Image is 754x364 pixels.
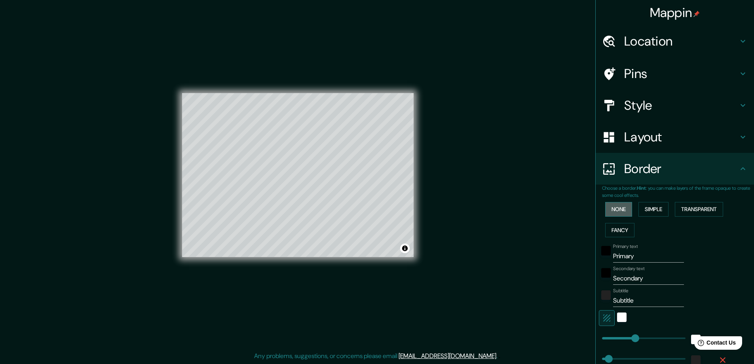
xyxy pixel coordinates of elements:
h4: Location [624,33,738,49]
button: white [617,313,627,322]
h4: Style [624,97,738,113]
button: Fancy [605,223,634,238]
label: Secondary text [613,265,645,272]
button: Toggle attribution [400,244,410,253]
b: Hint [637,185,646,191]
label: Primary text [613,243,638,250]
img: pin-icon.png [693,11,700,17]
h4: Layout [624,129,738,145]
iframe: Help widget launcher [684,333,745,355]
button: Transparent [675,202,723,217]
div: Location [596,25,754,57]
div: Style [596,90,754,121]
div: Border [596,153,754,185]
h4: Pins [624,66,738,82]
p: Any problems, suggestions, or concerns please email . [254,351,498,361]
a: [EMAIL_ADDRESS][DOMAIN_NAME] [399,352,496,360]
h4: Border [624,161,738,177]
button: None [605,202,632,217]
button: black [601,268,611,278]
button: Simple [638,202,669,217]
p: Choose a border. : you can make layers of the frame opaque to create some cool effects. [602,185,754,199]
h4: Mappin [650,5,700,21]
div: Layout [596,121,754,153]
div: . [499,351,500,361]
button: color-222222 [601,290,611,300]
div: Pins [596,58,754,90]
div: . [498,351,499,361]
label: Subtitle [613,288,629,294]
button: black [601,246,611,255]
